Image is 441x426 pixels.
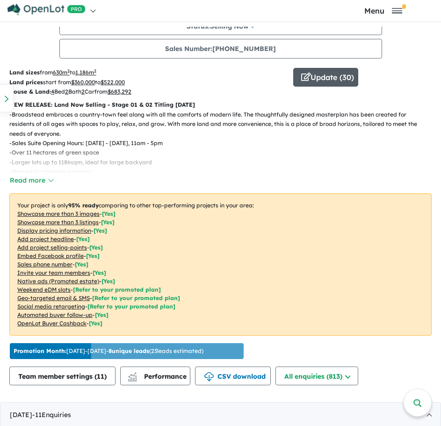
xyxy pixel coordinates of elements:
[9,167,432,176] p: - Shaped by stunning greenery
[68,202,99,209] b: 95 % ready
[14,347,203,355] p: [DATE] - [DATE] - ( 23 leads estimated)
[17,227,91,234] u: Display pricing information
[120,367,190,385] button: Performance
[17,278,99,285] u: Native ads (Promoted estate)
[9,87,286,96] p: Bed Bath Car from
[7,4,86,15] img: Openlot PRO Logo White
[9,79,43,86] b: Land prices
[128,375,137,382] img: bar-chart.svg
[17,269,90,276] u: Invite your team members
[9,175,53,186] button: Read more
[9,110,432,139] p: - Broadstead embraces a country-town feel along with all the comforts of modern life. The thought...
[17,210,100,217] u: Showcase more than 3 images
[17,244,87,251] u: Add project selling-points
[51,88,54,95] u: 4
[9,158,432,167] p: - Larger lots up to 1186sqm, ideal for large backyard
[70,69,96,76] span: to
[9,100,432,110] p: NEW RELEASE: Land Now Selling - Stage 01 & 02 Titling [DATE]
[9,68,286,77] p: from
[75,261,88,268] span: [ Yes ]
[101,79,125,86] u: $ 522,000
[92,294,180,301] span: [Refer to your promoted plan]
[76,235,90,242] span: [ Yes ]
[93,269,106,276] span: [ Yes ]
[97,372,104,381] span: 11
[9,88,51,95] b: House & Land:
[17,286,71,293] u: Weekend eDM slots
[9,69,40,76] b: Land sizes
[73,286,161,293] span: [Refer to your promoted plan]
[17,294,90,301] u: Geo-targeted email & SMS
[101,278,115,285] span: [Yes]
[128,372,137,377] img: line-chart.svg
[9,367,116,385] button: Team member settings (11)
[14,347,66,354] b: Promotion Month:
[81,88,85,95] u: 2
[102,210,116,217] span: [ Yes ]
[332,6,439,15] button: Toggle navigation
[65,88,68,95] u: 2
[86,252,100,259] span: [ Yes ]
[87,303,175,310] span: [Refer to your promoted plan]
[17,219,99,226] u: Showcase more than 3 listings
[204,372,214,382] img: download icon
[9,148,432,157] p: - Over 11 hectares of green space
[17,235,74,242] u: Add project headline
[108,88,131,95] u: $ 683,292
[293,68,358,87] button: Update (30)
[108,347,149,354] b: 8 unique leads
[17,311,93,318] u: Automated buyer follow-up
[17,261,72,268] u: Sales phone number
[67,68,70,73] sup: 2
[94,227,107,234] span: [ Yes ]
[101,219,115,226] span: [ Yes ]
[53,69,70,76] u: 630 m
[75,69,96,76] u: 1,186 m
[95,311,108,318] span: [Yes]
[275,367,358,385] button: All enquiries (813)
[95,79,125,86] span: to
[94,68,96,73] sup: 2
[9,78,286,87] p: start from
[32,411,71,419] span: - 11 Enquir ies
[89,320,102,327] span: [Yes]
[17,303,85,310] u: Social media retargeting
[129,372,187,381] span: Performance
[17,252,84,259] u: Embed Facebook profile
[9,193,432,336] p: Your project is only comparing to other top-performing projects in your area: - - - - - - - - - -...
[17,320,87,327] u: OpenLot Buyer Cashback
[9,139,432,148] p: - Sales Suite Opening Hours: [DATE] - [DATE], 11am - 5pm
[89,244,103,251] span: [ Yes ]
[59,39,382,59] button: Sales Number:[PHONE_NUMBER]
[71,79,95,86] u: $ 360,000
[195,367,271,385] button: CSV download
